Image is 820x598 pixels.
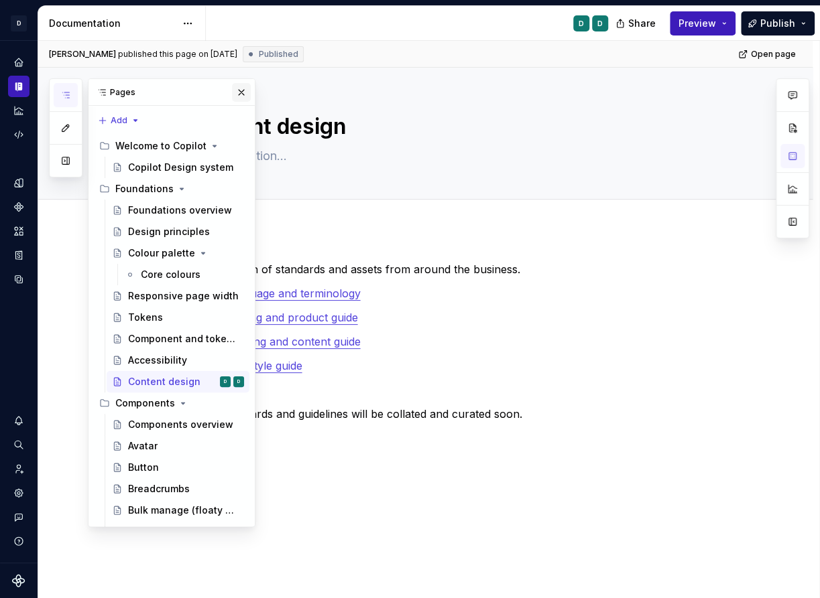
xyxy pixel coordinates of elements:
[107,285,249,307] a: Responsive page width
[107,307,249,328] a: Tokens
[628,17,656,30] span: Share
[115,396,175,410] div: Components
[597,18,603,29] div: D
[128,461,159,474] div: Button
[128,225,210,238] div: Design principles
[188,311,358,324] a: Deputy writing and product guide
[8,172,30,194] a: Design tokens
[107,435,249,457] a: Avatar
[49,49,116,60] span: [PERSON_NAME]
[8,124,30,145] a: Code automation
[118,49,237,60] div: published this page on [DATE]
[8,196,30,218] a: Components
[111,115,127,126] span: Add
[8,52,30,73] a: Home
[128,246,195,260] div: Colour palette
[8,434,30,455] button: Search ⌘K
[188,261,695,277] p: A compilation of standards and assets from around the business.
[760,17,795,30] span: Publish
[128,161,233,174] div: Copilot Design system
[8,482,30,504] a: Settings
[128,482,190,496] div: Breadcrumbs
[128,204,232,217] div: Foundations overview
[128,332,239,346] div: Component and token lifecycle
[8,506,30,528] button: Contact support
[8,220,30,242] a: Assets
[107,521,249,542] a: Error message banner
[128,504,239,517] div: Bulk manage (floaty boi)
[188,335,361,348] a: Product writing and content guide
[128,311,163,324] div: Tokens
[751,49,796,60] span: Open page
[12,574,25,587] svg: Supernova Logo
[49,17,176,30] div: Documentation
[107,478,249,500] a: Breadcrumbs
[259,49,298,60] span: Published
[128,289,239,303] div: Responsive page width
[94,178,249,200] div: Foundations
[8,458,30,479] a: Invite team
[119,264,249,285] a: Core colours
[8,244,30,266] a: Storybook stories
[579,18,584,29] div: D
[237,375,240,388] div: D
[734,45,802,64] a: Open page
[3,9,35,38] button: D
[8,410,30,431] button: Notifications
[94,135,249,157] div: Welcome to Copilot
[115,139,207,153] div: Welcome to Copilot
[186,110,693,143] textarea: Content design
[128,439,158,453] div: Avatar
[8,76,30,97] a: Documentation
[89,79,255,106] div: Pages
[107,200,249,221] a: Foundations overview
[11,15,27,31] div: D
[94,392,249,414] div: Components
[94,111,144,130] button: Add
[107,221,249,242] a: Design principles
[107,457,249,478] a: Button
[115,182,174,196] div: Foundations
[141,268,200,281] div: Core colours
[8,100,30,121] a: Analytics
[107,328,249,350] a: Component and token lifecycle
[128,375,200,388] div: Content design
[128,354,187,367] div: Accessibility
[224,375,227,388] div: D
[188,406,695,422] p: These standards and guidelines will be collated and curated soon.
[107,414,249,435] a: Components overview
[128,525,231,538] div: Error message banner
[8,269,30,290] a: Data sources
[107,157,249,178] a: Copilot Design system
[741,11,815,35] button: Publish
[107,242,249,264] a: Colour palette
[107,350,249,371] a: Accessibility
[128,418,233,431] div: Components overview
[188,287,361,300] a: Deputy language and terminology
[679,17,716,30] span: Preview
[107,371,249,392] a: Content designDD
[609,11,664,35] button: Share
[670,11,736,35] button: Preview
[107,500,249,521] a: Bulk manage (floaty boi)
